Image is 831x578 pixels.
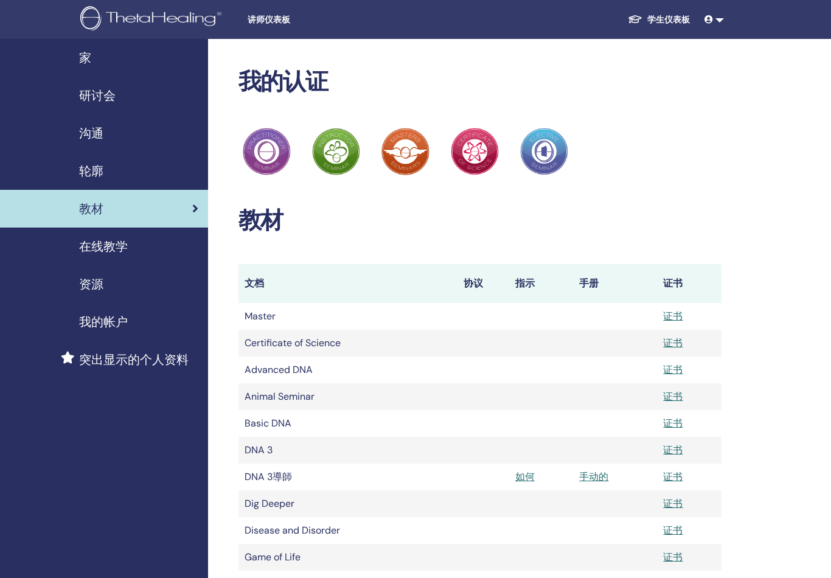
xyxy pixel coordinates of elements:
span: 家 [79,49,91,67]
span: 教材 [79,200,103,218]
span: 资源 [79,275,103,293]
span: 突出显示的个人资料 [79,350,189,369]
th: 手册 [573,264,657,303]
img: Practitioner [451,128,498,175]
a: 证书 [663,310,683,322]
span: 讲师仪表板 [248,13,430,26]
td: Certificate of Science [238,330,457,357]
a: 证书 [663,417,683,430]
td: Advanced DNA [238,357,457,383]
img: Practitioner [243,128,290,175]
td: DNA 3導師 [238,464,457,490]
td: DNA 3 [238,437,457,464]
td: Disease and Disorder [238,517,457,544]
a: 证书 [663,390,683,403]
span: 轮廓 [79,162,103,180]
img: logo.png [80,6,226,33]
th: 指示 [509,264,574,303]
th: 协议 [457,264,509,303]
span: 在线教学 [79,237,128,256]
h2: 我的认证 [238,68,722,96]
h2: 教材 [238,207,722,235]
img: Practitioner [520,128,568,175]
a: 证书 [663,524,683,537]
a: 学生仪表板 [618,9,700,31]
a: 手动的 [579,470,608,483]
img: Practitioner [381,128,429,175]
span: 我的帐户 [79,313,128,331]
span: 研讨会 [79,86,116,105]
th: 文档 [238,264,457,303]
a: 证书 [663,336,683,349]
img: Practitioner [312,128,360,175]
a: 证书 [663,470,683,483]
a: 证书 [663,363,683,376]
th: 证书 [657,264,721,303]
td: Game of Life [238,544,457,571]
td: Animal Seminar [238,383,457,410]
span: 沟通 [79,124,103,142]
a: 证书 [663,497,683,510]
a: 证书 [663,551,683,563]
td: Dig Deeper [238,490,457,517]
a: 证书 [663,444,683,456]
a: 如何 [515,470,535,483]
img: graduation-cap-white.svg [628,14,642,24]
td: Basic DNA [238,410,457,437]
td: Master [238,303,457,330]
